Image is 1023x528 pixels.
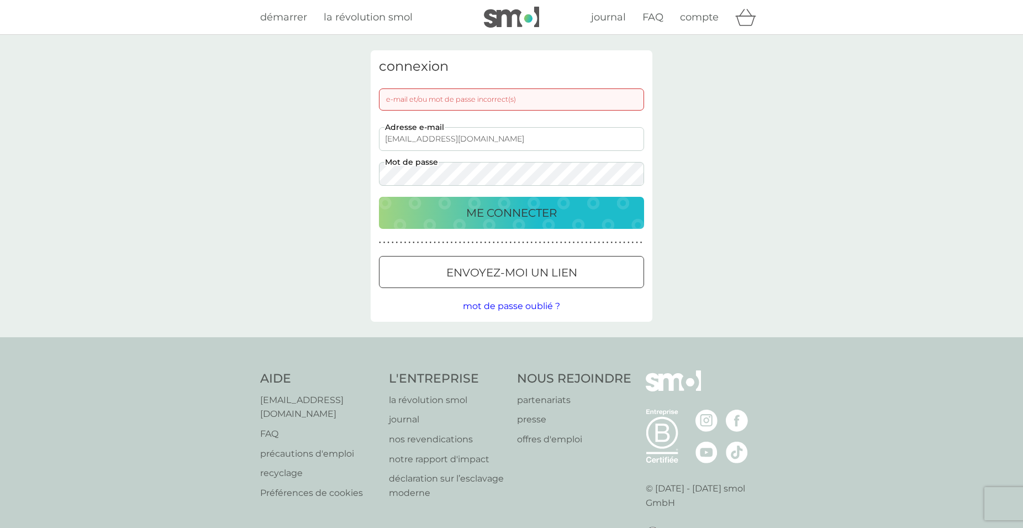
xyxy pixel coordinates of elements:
[623,240,625,245] p: ●
[565,240,567,245] p: ●
[680,11,719,23] span: compte
[497,240,499,245] p: ●
[324,11,413,23] span: la révolution smol
[568,240,571,245] p: ●
[517,432,631,447] a: offres d'emploi
[425,240,428,245] p: ●
[607,240,609,245] p: ●
[379,240,381,245] p: ●
[379,88,644,111] div: e-mail et/ou mot de passe incorrect(s)
[646,370,701,408] img: smol
[389,393,507,407] p: la révolution smol
[642,9,663,25] a: FAQ
[446,264,577,281] p: envoyez-moi un lien
[726,410,748,432] img: visitez la page Facebook de smol
[484,240,487,245] p: ●
[488,240,491,245] p: ●
[586,240,588,245] p: ●
[522,240,524,245] p: ●
[459,240,461,245] p: ●
[421,240,423,245] p: ●
[526,240,529,245] p: ●
[463,240,466,245] p: ●
[484,7,539,28] img: smol
[417,240,419,245] p: ●
[467,240,470,245] p: ●
[260,486,378,500] p: Préférences de cookies
[560,240,562,245] p: ●
[463,299,560,313] button: mot de passe oublié ?
[260,393,378,421] a: [EMAIL_ADDRESS][DOMAIN_NAME]
[602,240,604,245] p: ●
[392,240,394,245] p: ●
[387,240,389,245] p: ●
[408,240,410,245] p: ●
[493,240,495,245] p: ●
[552,240,554,245] p: ●
[413,240,415,245] p: ●
[695,410,718,432] img: visitez la page Instagram de smol
[636,240,638,245] p: ●
[517,370,631,388] h4: NOUS REJOINDRE
[472,240,474,245] p: ●
[514,240,516,245] p: ●
[531,240,533,245] p: ●
[446,240,449,245] p: ●
[610,240,613,245] p: ●
[632,240,634,245] p: ●
[619,240,621,245] p: ●
[404,240,407,245] p: ●
[517,393,631,407] a: partenariats
[260,9,307,25] a: démarrer
[615,240,617,245] p: ●
[581,240,583,245] p: ●
[509,240,511,245] p: ●
[517,412,631,427] a: presse
[480,240,482,245] p: ●
[430,240,432,245] p: ●
[260,370,378,388] h4: AIDE
[642,11,663,23] span: FAQ
[324,9,413,25] a: la révolution smol
[505,240,508,245] p: ●
[518,240,520,245] p: ●
[260,427,378,441] p: FAQ
[466,204,557,222] p: ME CONNECTER
[442,240,444,245] p: ●
[434,240,436,245] p: ●
[539,240,541,245] p: ●
[389,412,507,427] a: journal
[438,240,440,245] p: ●
[556,240,558,245] p: ●
[501,240,503,245] p: ●
[389,452,507,467] a: notre rapport d'impact
[535,240,537,245] p: ●
[680,9,719,25] a: compte
[396,240,398,245] p: ●
[383,240,386,245] p: ●
[577,240,579,245] p: ●
[400,240,402,245] p: ●
[476,240,478,245] p: ●
[543,240,545,245] p: ●
[260,466,378,480] a: recyclage
[260,447,378,461] a: précautions d'emploi
[594,240,596,245] p: ●
[627,240,630,245] p: ●
[598,240,600,245] p: ●
[591,11,626,23] span: journal
[389,432,507,447] a: nos revendications
[389,472,507,500] a: déclaration sur l’esclavage moderne
[695,441,718,463] img: visitez la page Youtube de smol
[379,59,644,75] h3: connexion
[379,256,644,288] button: envoyez-moi un lien
[726,441,748,463] img: visitez la page TikTok de smol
